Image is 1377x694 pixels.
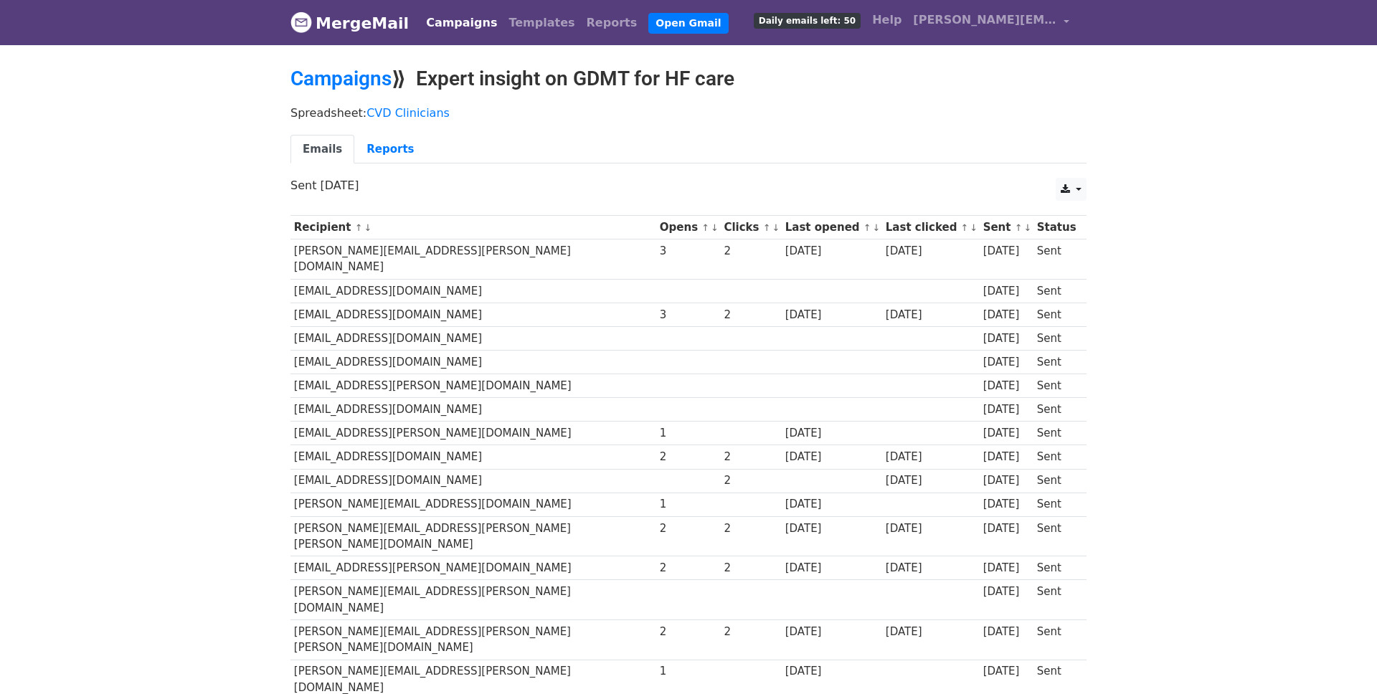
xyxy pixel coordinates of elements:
p: Sent [DATE] [290,178,1087,193]
div: [DATE] [983,560,1031,576]
td: Sent [1033,580,1079,620]
th: Recipient [290,216,656,239]
div: [DATE] [886,520,976,537]
div: [DATE] [983,663,1031,680]
div: [DATE] [983,520,1031,537]
div: [DATE] [785,624,879,640]
th: Opens [656,216,721,239]
td: [EMAIL_ADDRESS][DOMAIN_NAME] [290,351,656,374]
a: Templates [503,9,580,37]
div: [DATE] [785,520,879,537]
td: Sent [1033,303,1079,326]
p: Spreadsheet: [290,105,1087,120]
a: ↓ [711,222,719,233]
div: [DATE] [983,472,1031,489]
div: 3 [660,243,717,260]
div: [DATE] [886,449,976,465]
div: 3 [660,307,717,323]
td: Sent [1033,279,1079,303]
td: [PERSON_NAME][EMAIL_ADDRESS][PERSON_NAME][DOMAIN_NAME] [290,580,656,620]
img: MergeMail logo [290,11,312,33]
a: ↑ [961,222,969,233]
td: Sent [1033,422,1079,445]
div: 2 [660,449,717,465]
div: [DATE] [886,560,976,576]
div: [DATE] [785,425,879,442]
a: Help [866,6,907,34]
div: 2 [660,520,717,537]
div: [DATE] [983,624,1031,640]
div: 2 [660,560,717,576]
span: Daily emails left: 50 [754,13,861,29]
div: [DATE] [785,243,879,260]
div: [DATE] [983,331,1031,347]
th: Last opened [782,216,882,239]
div: 2 [724,243,778,260]
td: Sent [1033,493,1079,516]
a: [PERSON_NAME][EMAIL_ADDRESS][PERSON_NAME][DOMAIN_NAME] [907,6,1075,39]
div: [DATE] [983,449,1031,465]
td: [EMAIL_ADDRESS][PERSON_NAME][DOMAIN_NAME] [290,374,656,398]
div: 2 [724,520,778,537]
a: Reports [354,135,426,164]
td: Sent [1033,556,1079,580]
div: [DATE] [886,243,976,260]
td: [PERSON_NAME][EMAIL_ADDRESS][PERSON_NAME][PERSON_NAME][DOMAIN_NAME] [290,620,656,660]
a: CVD Clinicians [366,106,450,120]
a: ↑ [355,222,363,233]
div: [DATE] [983,378,1031,394]
a: ↑ [763,222,771,233]
div: 1 [660,425,717,442]
a: ↑ [701,222,709,233]
div: [DATE] [983,307,1031,323]
td: Sent [1033,239,1079,280]
div: [DATE] [983,584,1031,600]
td: [EMAIL_ADDRESS][DOMAIN_NAME] [290,469,656,493]
a: ↓ [1023,222,1031,233]
div: 1 [660,663,717,680]
div: 2 [724,472,778,489]
td: Sent [1033,445,1079,469]
div: 2 [660,624,717,640]
td: [PERSON_NAME][EMAIL_ADDRESS][PERSON_NAME][PERSON_NAME][DOMAIN_NAME] [290,516,656,556]
div: 2 [724,449,778,465]
td: [PERSON_NAME][EMAIL_ADDRESS][DOMAIN_NAME] [290,493,656,516]
td: [EMAIL_ADDRESS][PERSON_NAME][DOMAIN_NAME] [290,422,656,445]
div: [DATE] [983,425,1031,442]
div: 2 [724,624,778,640]
td: [EMAIL_ADDRESS][DOMAIN_NAME] [290,303,656,326]
td: Sent [1033,374,1079,398]
div: [DATE] [785,496,879,513]
a: Reports [581,9,643,37]
td: Sent [1033,469,1079,493]
a: Open Gmail [648,13,728,34]
div: [DATE] [983,401,1031,418]
div: [DATE] [983,283,1031,300]
a: ↓ [364,222,372,233]
a: ↓ [772,222,780,233]
div: [DATE] [983,243,1031,260]
td: Sent [1033,326,1079,350]
div: [DATE] [983,354,1031,371]
td: Sent [1033,398,1079,422]
td: Sent [1033,516,1079,556]
h2: ⟫ Expert insight on GDMT for HF care [290,67,1087,91]
td: Sent [1033,351,1079,374]
td: [EMAIL_ADDRESS][DOMAIN_NAME] [290,326,656,350]
span: [PERSON_NAME][EMAIL_ADDRESS][PERSON_NAME][DOMAIN_NAME] [913,11,1056,29]
td: [EMAIL_ADDRESS][DOMAIN_NAME] [290,398,656,422]
div: 1 [660,496,717,513]
td: [PERSON_NAME][EMAIL_ADDRESS][PERSON_NAME][DOMAIN_NAME] [290,239,656,280]
td: [EMAIL_ADDRESS][DOMAIN_NAME] [290,445,656,469]
div: [DATE] [785,663,879,680]
div: [DATE] [785,307,879,323]
div: [DATE] [886,307,976,323]
a: Emails [290,135,354,164]
th: Clicks [721,216,782,239]
th: Sent [980,216,1033,239]
td: Sent [1033,620,1079,660]
th: Last clicked [882,216,980,239]
a: MergeMail [290,8,409,38]
div: [DATE] [886,472,976,489]
div: [DATE] [886,624,976,640]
